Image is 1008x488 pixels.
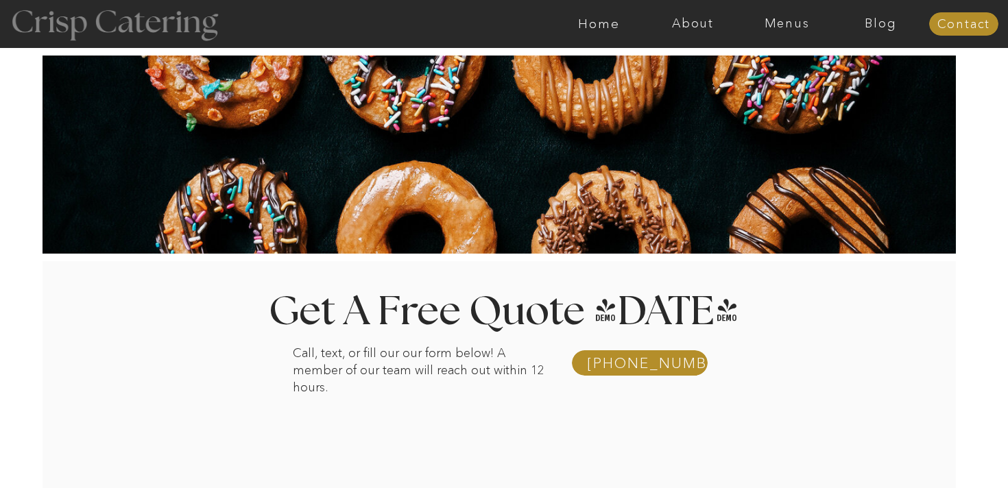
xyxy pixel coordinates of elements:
a: Blog [834,17,928,31]
a: Menus [740,17,834,31]
a: About [646,17,740,31]
a: Contact [929,18,998,32]
a: [PHONE_NUMBER] [587,356,696,371]
p: Call, text, or fill our our form below! A member of our team will reach out within 12 hours. [293,345,553,358]
h1: Get A Free Quote [DATE] [233,292,775,332]
a: Home [552,17,646,31]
